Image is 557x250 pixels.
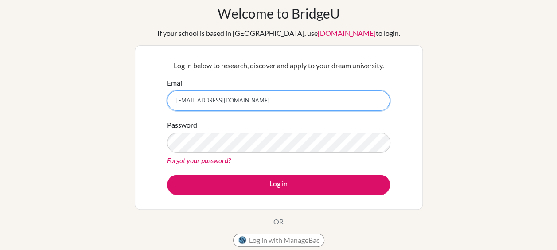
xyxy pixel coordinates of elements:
[157,28,400,39] div: If your school is based in [GEOGRAPHIC_DATA], use to login.
[273,216,284,227] p: OR
[167,175,390,195] button: Log in
[167,78,184,88] label: Email
[318,29,376,37] a: [DOMAIN_NAME]
[167,60,390,71] p: Log in below to research, discover and apply to your dream university.
[233,234,324,247] button: Log in with ManageBac
[167,156,231,164] a: Forgot your password?
[218,5,340,21] h1: Welcome to BridgeU
[167,120,197,130] label: Password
